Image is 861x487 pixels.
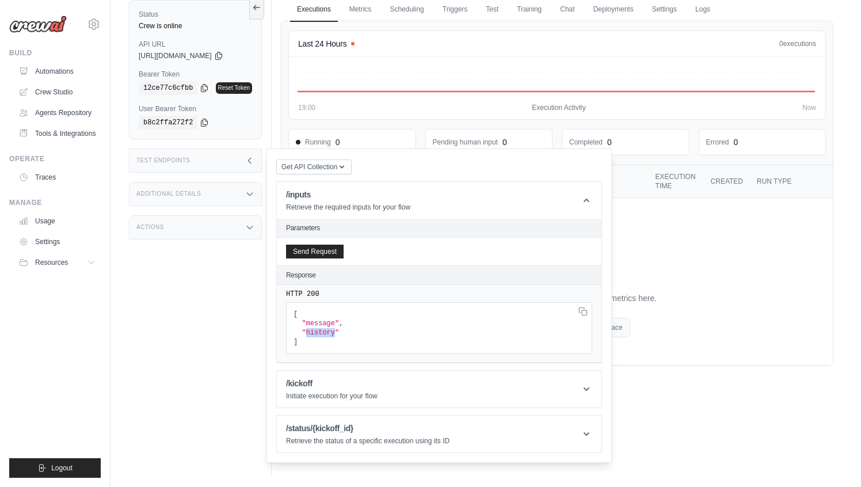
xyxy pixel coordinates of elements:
button: Send Request [286,245,344,258]
a: Traces [14,168,101,187]
h3: Test Endpoints [136,157,191,164]
span: 19:00 [298,103,315,112]
span: ] [294,338,298,346]
h3: Actions [136,224,164,231]
span: , [339,319,343,328]
h3: Additional Details [136,191,201,197]
div: 0 [336,136,340,148]
a: Usage [14,212,101,230]
button: Get API Collection [276,159,352,174]
span: Now [802,103,816,112]
h1: /kickoff [286,378,378,389]
span: "message" [302,319,339,328]
code: b8c2ffa272f2 [139,116,197,130]
th: Execution Time [649,165,704,198]
p: Initiate execution for your flow [286,391,378,401]
span: "history" [302,329,339,337]
span: 0 [779,40,783,48]
h2: Parameters [286,223,592,233]
div: executions [779,39,816,48]
h1: /status/{kickoff_id} [286,423,449,434]
a: Agents Repository [14,104,101,122]
span: Get API Collection [281,162,337,172]
h1: /inputs [286,189,410,200]
a: Tools & Integrations [14,124,101,143]
span: Running [296,138,331,147]
span: [ [294,310,298,318]
a: Settings [14,233,101,251]
h2: Response [286,271,316,280]
button: Resources [14,253,101,272]
a: Crew Studio [14,83,101,101]
img: Logo [9,16,67,33]
div: Manage [9,198,101,207]
div: Build [9,48,101,58]
p: Retrieve the status of a specific execution using its ID [286,436,449,446]
div: Crew is online [139,21,252,31]
dd: Pending human input [433,138,498,147]
dd: Completed [569,138,603,147]
code: 12ce77c6cfbb [139,81,197,95]
label: Status [139,10,252,19]
span: Logout [51,463,73,473]
div: Operate [9,154,101,163]
button: Logout [9,458,101,478]
span: [URL][DOMAIN_NAME] [139,51,212,60]
pre: HTTP 200 [286,290,592,299]
div: 0 [607,136,612,148]
div: 0 [734,136,738,148]
div: 0 [502,136,507,148]
span: Execution Activity [532,103,585,112]
a: Reset Token [216,82,252,94]
label: User Bearer Token [139,104,252,113]
label: API URL [139,40,252,49]
label: Bearer Token [139,70,252,79]
th: Created [704,165,750,198]
h4: Last 24 Hours [298,38,346,50]
a: Automations [14,62,101,81]
span: Run Type [757,177,791,185]
span: Resources [35,258,68,267]
p: Retrieve the required inputs for your flow [286,203,410,212]
dd: Errored [706,138,729,147]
